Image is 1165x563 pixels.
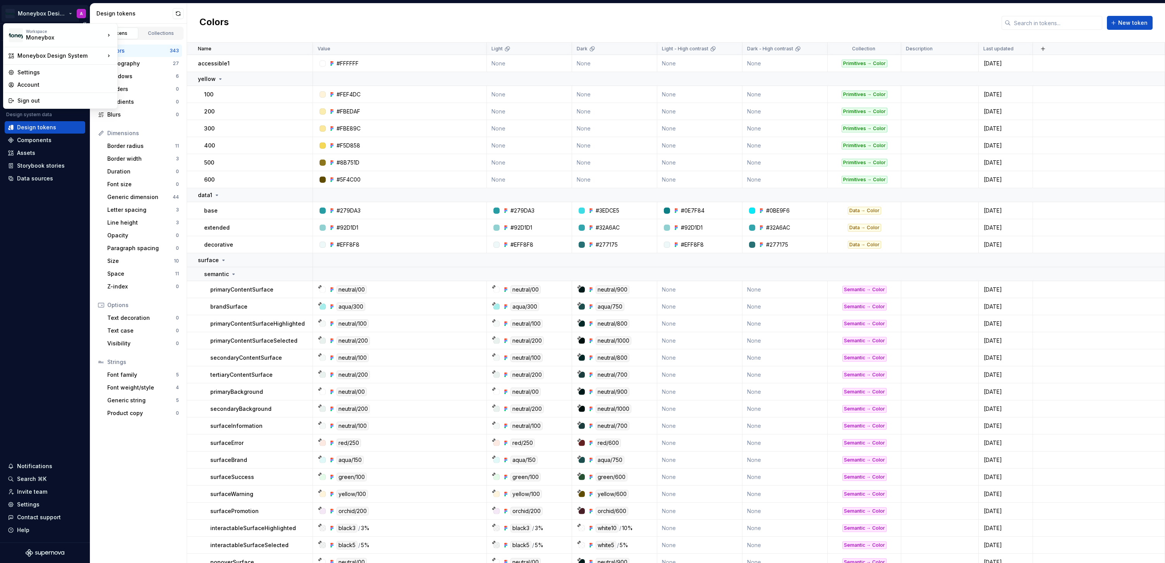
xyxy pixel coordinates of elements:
img: c17557e8-ebdc-49e2-ab9e-7487adcf6d53.png [9,28,23,42]
div: Account [17,81,113,89]
div: Moneybox Design System [17,52,105,60]
div: Sign out [17,97,113,105]
div: Moneybox [26,34,92,41]
div: Settings [17,69,113,76]
div: Workspace [26,29,105,34]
